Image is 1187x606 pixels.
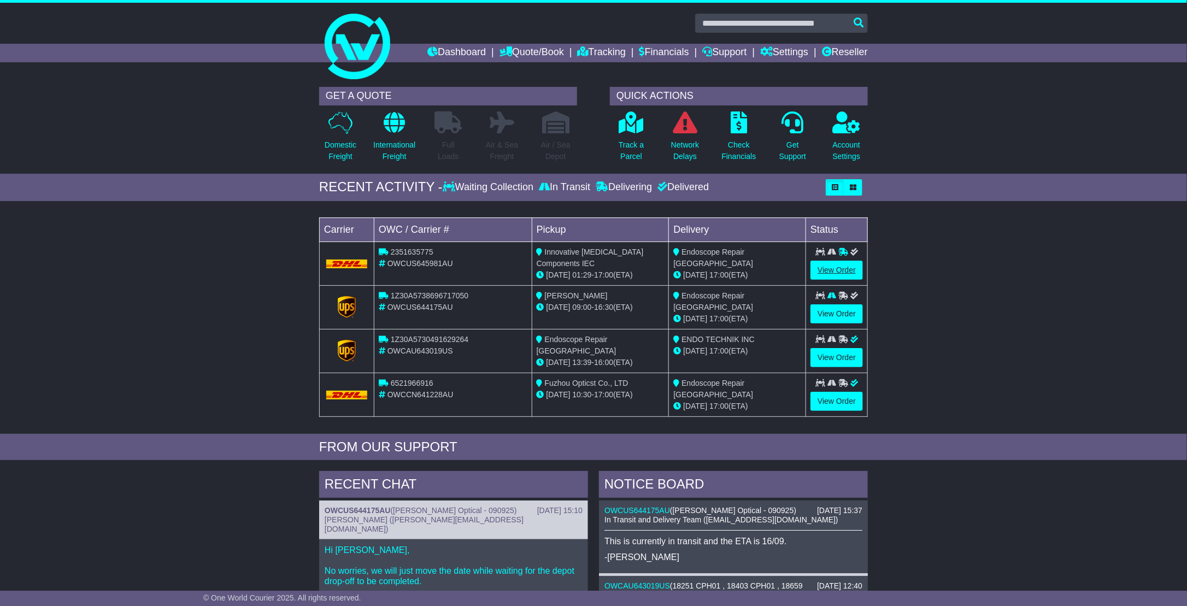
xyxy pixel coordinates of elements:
span: [PERSON_NAME] ([PERSON_NAME][EMAIL_ADDRESS][DOMAIN_NAME]) [325,515,524,533]
a: CheckFinancials [721,111,757,168]
td: Carrier [320,217,374,242]
div: GET A QUOTE [319,87,577,105]
span: [PERSON_NAME] Optical - 090925 [673,506,794,515]
div: (ETA) [673,269,801,281]
span: [DATE] [547,270,571,279]
a: Reseller [822,44,868,62]
div: ( ) [325,506,583,515]
p: Full Loads [434,139,462,162]
div: ( ) [604,581,862,600]
a: NetworkDelays [671,111,700,168]
span: 13:39 [573,358,592,367]
span: 01:29 [573,270,592,279]
img: GetCarrierServiceLogo [338,340,356,362]
p: Air / Sea Depot [541,139,571,162]
span: Endoscope Repair [GEOGRAPHIC_DATA] [673,248,753,268]
p: Network Delays [671,139,699,162]
div: RECENT CHAT [319,471,588,501]
span: 17:00 [709,402,728,410]
a: View Order [810,304,863,323]
a: Quote/Book [500,44,564,62]
a: Tracking [578,44,626,62]
span: © One World Courier 2025. All rights reserved. [203,593,361,602]
div: QUICK ACTIONS [610,87,868,105]
div: (ETA) [673,313,801,325]
a: Dashboard [427,44,486,62]
span: [DATE] [683,402,707,410]
div: In Transit [536,181,593,193]
div: Delivering [593,181,655,193]
span: ENDO TECHNIK INC [681,335,755,344]
a: AccountSettings [832,111,861,168]
div: Delivered [655,181,709,193]
p: Check Financials [722,139,756,162]
div: Waiting Collection [443,181,536,193]
p: -[PERSON_NAME] [604,552,862,562]
span: [DATE] [683,314,707,323]
div: - (ETA) [537,357,665,368]
span: 16:30 [594,303,613,311]
span: [DATE] [547,390,571,399]
span: 17:00 [594,270,613,279]
p: Get Support [779,139,806,162]
div: [DATE] 15:10 [537,506,583,515]
a: View Order [810,348,863,367]
div: - (ETA) [537,302,665,313]
a: OWCUS644175AU [325,506,391,515]
td: Delivery [669,217,806,242]
a: Financials [639,44,689,62]
span: 1Z30A5738696717050 [391,291,468,300]
div: NOTICE BOARD [599,471,868,501]
td: Status [806,217,868,242]
span: 17:00 [709,270,728,279]
td: Pickup [532,217,669,242]
span: [PERSON_NAME] Optical - 090925 [393,506,514,515]
img: DHL.png [326,260,367,268]
div: [DATE] 15:37 [817,506,862,515]
p: This is currently in transit and the ETA is 16/09. [604,536,862,546]
a: InternationalFreight [373,111,416,168]
a: View Order [810,261,863,280]
p: Track a Parcel [619,139,644,162]
img: GetCarrierServiceLogo [338,296,356,318]
a: View Order [810,392,863,411]
a: GetSupport [779,111,807,168]
span: Fuzhou Opticst Co., LTD [545,379,628,387]
p: Account Settings [833,139,861,162]
div: ( ) [604,506,862,515]
span: Endoscope Repair [GEOGRAPHIC_DATA] [673,291,753,311]
div: (ETA) [673,401,801,412]
span: 17:00 [709,346,728,355]
span: OWCCN641228AU [387,390,454,399]
a: OWCAU643019US [604,581,670,590]
div: (ETA) [673,345,801,357]
span: 17:00 [594,390,613,399]
span: In Transit and Delivery Team ([EMAIL_ADDRESS][DOMAIN_NAME]) [604,515,838,524]
a: DomesticFreight [324,111,357,168]
span: OWCAU643019US [387,346,453,355]
span: 2351635775 [391,248,433,256]
span: OWCUS644175AU [387,303,453,311]
span: OWCUS645981AU [387,259,453,268]
span: 6521966916 [391,379,433,387]
span: 18251 CPH01 , 18403 CPH01 , 18659 Conmed54 [604,581,803,599]
a: Support [702,44,747,62]
span: 10:30 [573,390,592,399]
span: [DATE] [683,346,707,355]
a: Settings [760,44,808,62]
div: RECENT ACTIVITY - [319,179,443,195]
span: [DATE] [683,270,707,279]
span: Innovative [MEDICAL_DATA] Components IEC [537,248,644,268]
td: OWC / Carrier # [374,217,532,242]
span: 1Z30A5730491629264 [391,335,468,344]
img: DHL.png [326,391,367,399]
span: Endoscope Repair [GEOGRAPHIC_DATA] [537,335,616,355]
p: Air & Sea Freight [486,139,518,162]
div: - (ETA) [537,269,665,281]
div: - (ETA) [537,389,665,401]
p: Domestic Freight [325,139,356,162]
span: [PERSON_NAME] [545,291,608,300]
p: International Freight [373,139,415,162]
span: Endoscope Repair [GEOGRAPHIC_DATA] [673,379,753,399]
div: FROM OUR SUPPORT [319,439,868,455]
